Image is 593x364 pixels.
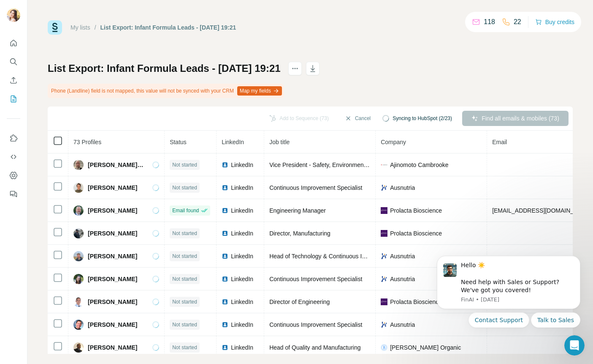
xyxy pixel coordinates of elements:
button: My lists [7,91,20,107]
span: Company [381,139,406,145]
span: LinkedIn [231,298,253,306]
span: Ausnutria [390,320,415,329]
img: Avatar [73,183,84,193]
span: [PERSON_NAME] [88,229,137,238]
img: Avatar [73,205,84,216]
img: Avatar [73,342,84,353]
img: LinkedIn logo [222,344,228,351]
button: Search [7,54,20,69]
img: Surfe Logo [48,20,62,35]
span: LinkedIn [231,161,253,169]
img: LinkedIn logo [222,230,228,237]
span: 73 Profiles [73,139,101,145]
img: Avatar [73,160,84,170]
img: company-logo [381,321,387,328]
span: Head of Technology & Continuous Improvement [269,253,395,260]
span: LinkedIn [222,139,244,145]
img: Avatar [73,320,84,330]
span: Status [170,139,187,145]
img: company-logo [381,344,387,351]
button: Use Surfe on LinkedIn [7,131,20,146]
div: Phone (Landline) field is not mapped, this value will not be synced with your CRM [48,84,284,98]
img: company-logo [381,161,387,168]
span: Director of Engineering [269,298,330,305]
img: Avatar [73,297,84,307]
span: LinkedIn [231,320,253,329]
button: Cancel [339,111,376,126]
span: Email [492,139,507,145]
span: Prolacta Bioscience [390,229,442,238]
span: LinkedIn [231,206,253,215]
span: LinkedIn [231,275,253,283]
img: LinkedIn logo [222,207,228,214]
span: [PERSON_NAME] [88,320,137,329]
span: Ajinomoto Cambrooke [390,161,449,169]
span: Ausnutria [390,183,415,192]
span: [PERSON_NAME] [88,183,137,192]
img: company-logo [381,184,387,191]
span: Not started [172,252,197,260]
span: Syncing to HubSpot (2/23) [393,115,452,122]
span: [PERSON_NAME] [88,343,137,352]
button: Enrich CSV [7,73,20,88]
span: Not started [172,184,197,192]
button: Buy credits [535,16,574,28]
button: Dashboard [7,168,20,183]
h1: List Export: Infant Formula Leads - [DATE] 19:21 [48,62,281,75]
img: LinkedIn logo [222,161,228,168]
button: Quick start [7,36,20,51]
img: LinkedIn logo [222,253,228,260]
img: Avatar [73,251,84,261]
span: LinkedIn [231,183,253,192]
img: LinkedIn logo [222,321,228,328]
button: Map my fields [237,86,282,96]
img: Avatar [73,274,84,284]
span: [EMAIL_ADDRESS][DOMAIN_NAME] [492,207,592,214]
span: Director, Manufacturing [269,230,330,237]
p: 22 [514,17,521,27]
img: LinkedIn logo [222,184,228,191]
span: Vice President - Safety, Environment & Quality [269,161,391,168]
span: [PERSON_NAME] Organic [390,343,461,352]
span: Ausnutria [390,275,415,283]
span: Engineering Manager [269,207,326,214]
img: LinkedIn logo [222,276,228,282]
img: company-logo [381,298,387,305]
span: Continuous Improvement Specialist [269,184,362,191]
span: Job title [269,139,290,145]
span: Not started [172,298,197,306]
span: Email found [172,207,199,214]
span: Not started [172,344,197,351]
span: Continuous Improvement Specialist [269,276,362,282]
span: Not started [172,275,197,283]
a: My lists [70,24,90,31]
div: List Export: Infant Formula Leads - [DATE] 19:21 [100,23,236,32]
img: Avatar [7,8,20,22]
span: LinkedIn [231,229,253,238]
span: LinkedIn [231,343,253,352]
span: Not started [172,321,197,328]
span: Ausnutria [390,252,415,260]
span: Not started [172,161,197,169]
span: [PERSON_NAME] [88,298,137,306]
span: [PERSON_NAME] [88,275,137,283]
img: LinkedIn logo [222,298,228,305]
span: LinkedIn [231,252,253,260]
img: company-logo [381,276,387,282]
iframe: Intercom live chat [564,335,585,356]
span: Not started [172,230,197,237]
img: Avatar [73,228,84,238]
span: Prolacta Bioscience [390,206,442,215]
img: company-logo [381,230,387,237]
button: Feedback [7,186,20,202]
button: Use Surfe API [7,149,20,164]
span: [PERSON_NAME], MBA [88,161,144,169]
iframe: Intercom notifications message [424,245,593,360]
